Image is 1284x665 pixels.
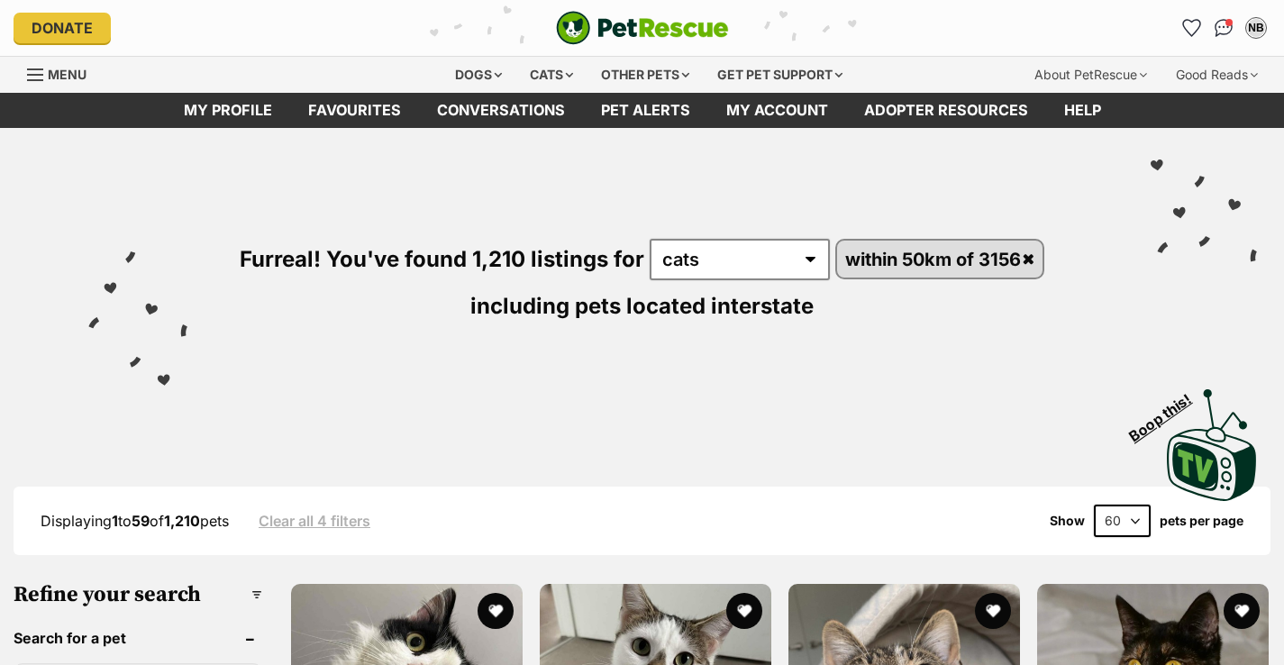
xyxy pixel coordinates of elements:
[14,630,262,646] header: Search for a pet
[1022,57,1160,93] div: About PetRescue
[517,57,586,93] div: Cats
[556,11,729,45] img: logo-cat-932fe2b9b8326f06289b0f2fb663e598f794de774fb13d1741a6617ecf9a85b4.svg
[14,13,111,43] a: Donate
[1215,19,1234,37] img: chat-41dd97257d64d25036548639549fe6c8038ab92f7586957e7f3b1b290dea8141.svg
[837,241,1043,278] a: within 50km of 3156
[1177,14,1270,42] ul: Account quick links
[240,246,644,272] span: Furreal! You've found 1,210 listings for
[27,57,99,89] a: Menu
[166,93,290,128] a: My profile
[1242,14,1270,42] button: My account
[290,93,419,128] a: Favourites
[132,512,150,530] strong: 59
[1160,514,1243,528] label: pets per page
[1046,93,1119,128] a: Help
[708,93,846,128] a: My account
[1247,19,1265,37] div: NB
[259,513,370,529] a: Clear all 4 filters
[1177,14,1206,42] a: Favourites
[1167,373,1257,505] a: Boop this!
[583,93,708,128] a: Pet alerts
[705,57,855,93] div: Get pet support
[1167,389,1257,501] img: PetRescue TV logo
[470,293,814,319] span: including pets located interstate
[846,93,1046,128] a: Adopter resources
[1224,593,1260,629] button: favourite
[112,512,118,530] strong: 1
[975,593,1011,629] button: favourite
[478,593,514,629] button: favourite
[726,593,762,629] button: favourite
[48,67,87,82] span: Menu
[556,11,729,45] a: PetRescue
[442,57,515,93] div: Dogs
[1050,514,1085,528] span: Show
[14,582,262,607] h3: Refine your search
[1163,57,1270,93] div: Good Reads
[588,57,702,93] div: Other pets
[164,512,200,530] strong: 1,210
[1126,379,1209,444] span: Boop this!
[41,512,229,530] span: Displaying to of pets
[1209,14,1238,42] a: Conversations
[419,93,583,128] a: conversations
